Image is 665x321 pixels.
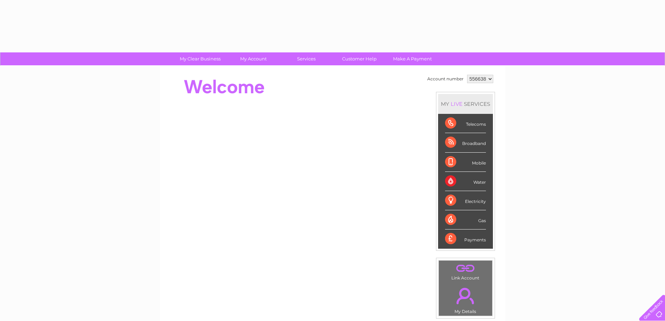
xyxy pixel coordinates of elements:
[445,114,486,133] div: Telecoms
[171,52,229,65] a: My Clear Business
[224,52,282,65] a: My Account
[278,52,335,65] a: Services
[441,284,490,308] a: .
[438,282,493,316] td: My Details
[445,210,486,229] div: Gas
[438,260,493,282] td: Link Account
[445,172,486,191] div: Water
[441,262,490,275] a: .
[438,94,493,114] div: MY SERVICES
[384,52,441,65] a: Make A Payment
[331,52,388,65] a: Customer Help
[445,133,486,152] div: Broadband
[445,191,486,210] div: Electricity
[445,153,486,172] div: Mobile
[426,73,465,85] td: Account number
[449,101,464,107] div: LIVE
[445,229,486,248] div: Payments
